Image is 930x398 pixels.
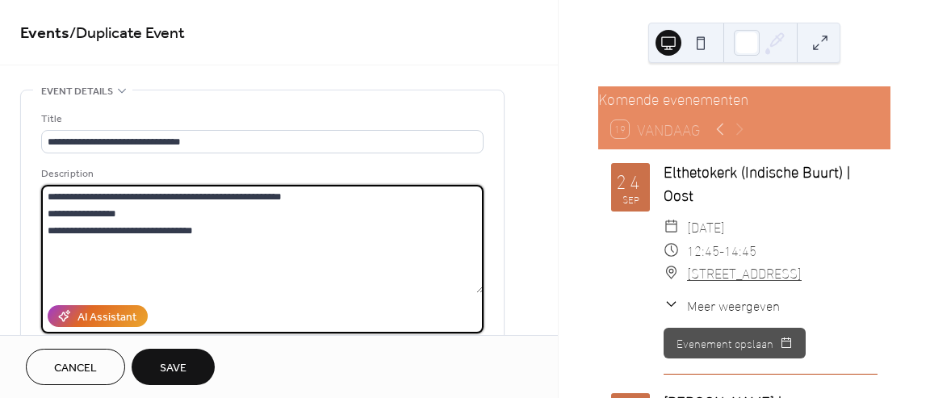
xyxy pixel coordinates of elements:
[41,111,480,128] div: Title
[687,238,719,262] span: 12:45
[664,294,780,314] button: ​Meer weergeven
[69,18,185,49] span: / Duplicate Event
[616,170,646,190] div: 24
[26,349,125,385] button: Cancel
[41,165,480,182] div: Description
[622,194,639,203] div: sep
[132,349,215,385] button: Save
[160,360,186,377] span: Save
[54,360,97,377] span: Cancel
[664,261,679,284] div: ​
[664,215,679,238] div: ​
[41,83,113,100] span: Event details
[664,328,806,358] button: Evenement opslaan
[724,238,756,262] span: 14:45
[598,86,890,110] div: Komende evenementen
[664,159,878,206] div: Elthetokerk (Indische Buurt) | Oost
[664,294,679,314] div: ​
[48,305,148,327] button: AI Assistant
[687,261,802,284] a: [STREET_ADDRESS]
[687,294,780,314] span: Meer weergeven
[687,215,725,238] span: [DATE]
[719,238,724,262] span: -
[77,309,136,326] div: AI Assistant
[664,238,679,262] div: ​
[20,18,69,49] a: Events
